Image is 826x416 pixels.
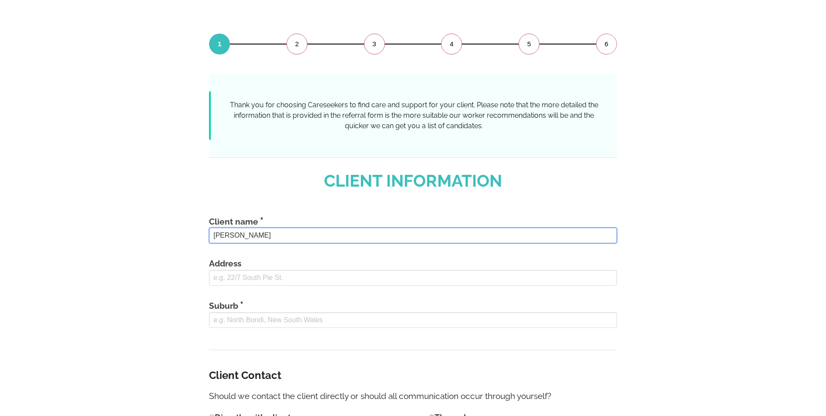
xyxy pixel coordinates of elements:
[209,312,617,328] input: e.g. North Bondi, New South Wales
[364,34,385,55] button: 3
[209,391,551,401] label: Should we contact the client directly or should all communication occur through yourself?
[209,228,617,243] input: e.g. Jane Citizen
[209,301,238,310] label: Suburb
[209,259,241,268] label: Address
[209,168,617,194] h2: Client Information
[209,91,617,140] p: Thank you for choosing Careseekers to find care and support for your client. Please note that the...
[209,270,617,286] input: e.g. 22/7 South Pie St.
[209,368,617,383] h3: Client Contact
[441,34,462,55] button: 4
[209,34,230,55] button: 1
[209,217,258,226] label: Client name
[596,34,617,55] button: 6
[519,34,539,55] button: 5
[287,34,307,55] button: 2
